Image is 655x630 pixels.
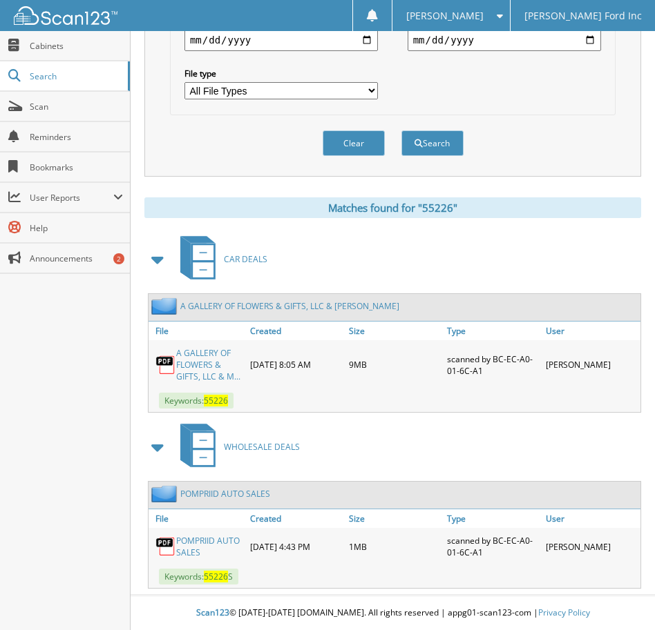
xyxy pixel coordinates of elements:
[196,607,229,618] span: Scan123
[155,536,176,557] img: PDF.png
[542,509,640,528] a: User
[224,253,267,265] span: CAR DEALS
[172,232,267,286] a: CAR DEALS
[151,297,180,315] img: folder2.png
[131,596,655,630] div: © [DATE]-[DATE] [DOMAIN_NAME]. All rights reserved | appg01-scan123-com |
[14,6,117,25] img: scan123-logo-white.svg
[184,68,378,79] label: File type
[159,393,234,408] span: Keywords:
[30,161,123,173] span: Bookmarks
[247,344,345,386] div: [DATE] 8:05 AM
[524,12,642,20] span: [PERSON_NAME] Ford Inc
[444,531,542,562] div: scanned by BC-EC-A0-01-6C-A1
[542,531,640,562] div: [PERSON_NAME]
[30,101,123,112] span: Scan
[345,531,444,562] div: 1MB
[149,509,247,528] a: File
[406,12,484,20] span: [PERSON_NAME]
[30,70,121,82] span: Search
[345,344,444,386] div: 9MB
[30,253,123,264] span: Announcements
[345,322,444,340] a: Size
[247,322,345,340] a: Created
[444,344,542,386] div: scanned by BC-EC-A0-01-6C-A1
[247,509,345,528] a: Created
[30,192,113,204] span: User Reports
[176,535,243,558] a: POMPRIID AUTO SALES
[151,485,180,502] img: folder2.png
[444,322,542,340] a: Type
[323,130,385,156] button: Clear
[30,131,123,143] span: Reminders
[542,344,640,386] div: [PERSON_NAME]
[542,322,640,340] a: User
[30,222,123,234] span: Help
[176,347,243,382] a: A GALLERY OF FLOWERS & GIFTS, LLC & M...
[247,531,345,562] div: [DATE] 4:43 PM
[159,569,238,584] span: Keywords: S
[408,29,601,51] input: end
[538,607,590,618] a: Privacy Policy
[586,564,655,630] iframe: Chat Widget
[155,355,176,375] img: PDF.png
[204,571,228,582] span: 55226
[180,300,399,312] a: A GALLERY OF FLOWERS & GIFTS, LLC & [PERSON_NAME]
[444,509,542,528] a: Type
[345,509,444,528] a: Size
[184,29,378,51] input: start
[30,40,123,52] span: Cabinets
[224,441,300,453] span: WHOLESALE DEALS
[172,420,300,474] a: WHOLESALE DEALS
[149,322,247,340] a: File
[204,395,228,406] span: 55226
[144,197,641,218] div: Matches found for "55226"
[180,488,270,500] a: POMPRIID AUTO SALES
[113,253,124,264] div: 2
[401,130,464,156] button: Search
